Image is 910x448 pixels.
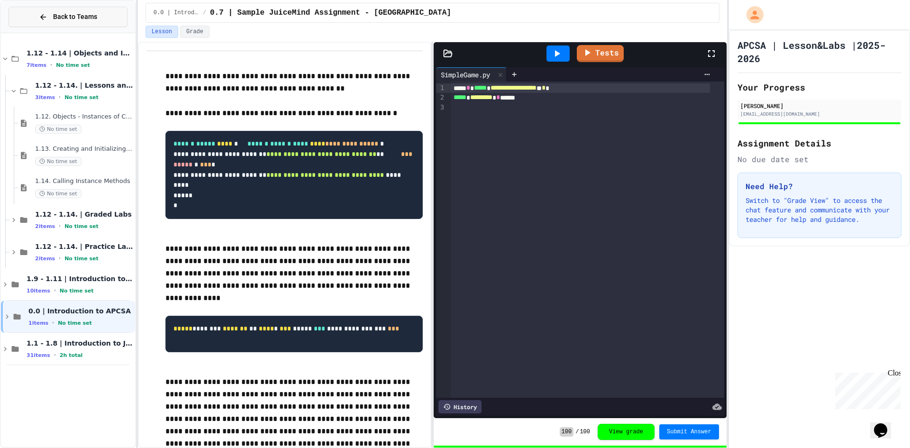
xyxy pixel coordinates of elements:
[53,12,97,22] span: Back to Teams
[831,369,901,409] iframe: chat widget
[27,274,133,283] span: 1.9 - 1.11 | Introduction to Methods
[54,287,56,294] span: •
[737,81,901,94] h2: Your Progress
[154,9,199,17] span: 0.0 | Introduction to APCSA
[203,9,206,17] span: /
[35,81,133,90] span: 1.12 - 1.14. | Lessons and Notes
[659,424,719,439] button: Submit Answer
[35,113,133,121] span: 1.12. Objects - Instances of Classes
[60,288,94,294] span: No time set
[746,196,893,224] p: Switch to "Grade View" to access the chat feature and communicate with your teacher for help and ...
[35,125,82,134] span: No time set
[64,256,99,262] span: No time set
[436,83,446,93] div: 1
[575,428,579,436] span: /
[180,26,209,38] button: Grade
[27,339,133,347] span: 1.1 - 1.8 | Introduction to Java
[52,319,54,327] span: •
[577,45,624,62] a: Tests
[27,288,50,294] span: 10 items
[598,424,655,440] button: View grade
[740,101,899,110] div: [PERSON_NAME]
[737,137,901,150] h2: Assignment Details
[56,62,90,68] span: No time set
[740,110,899,118] div: [EMAIL_ADDRESS][DOMAIN_NAME]
[35,256,55,262] span: 2 items
[60,352,83,358] span: 2h total
[27,49,133,57] span: 1.12 - 1.14 | Objects and Instances of Classes
[35,189,82,198] span: No time set
[4,4,65,60] div: Chat with us now!Close
[870,410,901,439] iframe: chat widget
[64,223,99,229] span: No time set
[59,255,61,262] span: •
[436,70,495,80] div: SimpleGame.py
[9,7,127,27] button: Back to Teams
[28,320,48,326] span: 1 items
[35,145,133,153] span: 1.13. Creating and Initializing Objects: Constructors
[59,222,61,230] span: •
[146,26,178,38] button: Lesson
[737,154,901,165] div: No due date set
[59,93,61,101] span: •
[54,351,56,359] span: •
[438,400,482,413] div: History
[35,242,133,251] span: 1.12 - 1.14. | Practice Labs
[64,94,99,101] span: No time set
[35,177,133,185] span: 1.14. Calling Instance Methods
[560,427,574,437] span: 100
[27,352,50,358] span: 31 items
[667,428,711,436] span: Submit Answer
[35,94,55,101] span: 3 items
[436,67,507,82] div: SimpleGame.py
[436,93,446,102] div: 2
[35,223,55,229] span: 2 items
[35,157,82,166] span: No time set
[210,7,451,18] span: 0.7 | Sample JuiceMind Assignment - Java
[28,307,133,315] span: 0.0 | Introduction to APCSA
[436,103,446,112] div: 3
[737,38,901,65] h1: APCSA | Lesson&Labs |2025-2026
[27,62,46,68] span: 7 items
[580,428,590,436] span: 100
[737,4,766,26] div: My Account
[58,320,92,326] span: No time set
[35,210,133,219] span: 1.12 - 1.14. | Graded Labs
[746,181,893,192] h3: Need Help?
[50,61,52,69] span: •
